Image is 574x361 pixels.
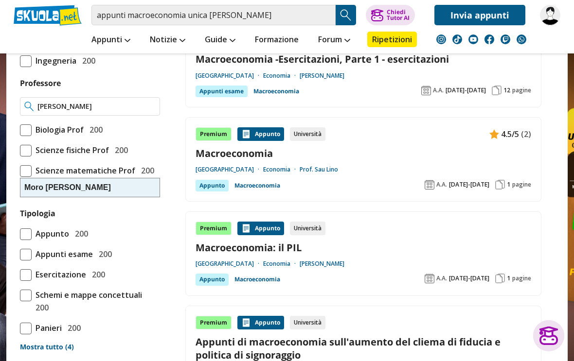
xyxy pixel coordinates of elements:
[24,183,43,191] strong: Moro
[234,180,280,191] a: Macroeconomia
[366,5,415,25] button: ChiediTutor AI
[78,54,95,67] span: 200
[263,166,300,173] a: Economia
[147,32,188,49] a: Notizie
[501,128,519,140] span: 4.5/5
[91,5,336,25] input: Cerca appunti, riassunti o versioni
[252,32,301,49] a: Formazione
[32,123,84,136] span: Biologia Prof
[446,86,486,94] span: [DATE]-[DATE]
[32,289,142,301] span: Schemi e mappe concettuali
[300,72,344,80] a: [PERSON_NAME]
[484,34,494,44] img: facebook
[433,86,444,94] span: A.A.
[507,181,510,189] span: 1
[421,86,431,95] img: Anno accademico
[37,102,156,111] input: Ricerca professore
[196,127,232,141] div: Premium
[339,8,353,22] img: Cerca appunti, riassunti o versioni
[86,123,103,136] span: 200
[512,181,531,189] span: pagine
[468,34,478,44] img: youtube
[237,316,284,329] div: Appunto
[32,54,76,67] span: Ingegneria
[196,166,263,173] a: [GEOGRAPHIC_DATA]
[300,260,344,268] a: [PERSON_NAME]
[436,181,447,189] span: A.A.
[89,32,133,49] a: Appunti
[20,208,55,219] label: Tipologia
[95,248,112,260] span: 200
[241,129,251,139] img: Appunti contenuto
[367,32,417,47] a: Ripetizioni
[316,32,353,49] a: Forum
[434,5,525,25] a: Invia appunti
[290,316,325,329] div: Università
[32,322,62,334] span: Panieri
[88,268,105,281] span: 200
[492,86,502,95] img: Pagine
[501,34,510,44] img: twitch
[489,129,499,139] img: Appunti contenuto
[196,180,229,191] div: Appunto
[196,52,531,66] a: Macroeconomia -Esercitazioni, Parte 1 - esercitazioni
[196,260,263,268] a: [GEOGRAPHIC_DATA]
[449,275,489,282] span: [DATE]-[DATE]
[495,274,505,283] img: Pagine
[237,222,284,235] div: Appunto
[196,86,248,97] div: Appunti esame
[263,260,300,268] a: Economia
[46,183,111,191] strong: [PERSON_NAME]
[290,222,325,235] div: Università
[241,223,251,233] img: Appunti contenuto
[436,275,447,282] span: A.A.
[111,144,128,156] span: 200
[336,5,356,25] button: Search Button
[234,274,280,285] a: Macroeconomia
[32,227,69,240] span: Appunto
[202,32,238,49] a: Guide
[503,86,510,94] span: 12
[32,268,86,281] span: Esercitazione
[32,301,49,314] span: 200
[196,316,232,329] div: Premium
[512,275,531,282] span: pagine
[387,9,410,21] div: Chiedi Tutor AI
[196,147,531,160] a: Macroeconomia
[290,127,325,141] div: Università
[137,164,154,177] span: 200
[241,318,251,327] img: Appunti contenuto
[71,227,88,240] span: 200
[540,5,560,25] img: silvjia
[512,86,531,94] span: pagine
[20,78,61,88] label: Professore
[452,34,462,44] img: tiktok
[32,144,109,156] span: Scienze fisiche Prof
[436,34,446,44] img: instagram
[196,72,263,80] a: [GEOGRAPHIC_DATA]
[521,128,531,140] span: (2)
[449,181,489,189] span: [DATE]-[DATE]
[507,275,510,282] span: 1
[196,274,229,285] div: Appunto
[253,86,299,97] a: Macroeconomia
[196,241,531,254] a: Macroeconomia: il PIL
[64,322,81,334] span: 200
[32,164,135,177] span: Scienze matematiche Prof
[237,127,284,141] div: Appunto
[32,248,93,260] span: Appunti esame
[196,222,232,235] div: Premium
[425,274,434,283] img: Anno accademico
[20,342,160,352] a: Mostra tutto (4)
[24,102,34,111] img: Ricerca professore
[425,180,434,189] img: Anno accademico
[300,166,338,173] a: Prof. Sau Lino
[517,34,526,44] img: WhatsApp
[263,72,300,80] a: Economia
[495,180,505,189] img: Pagine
